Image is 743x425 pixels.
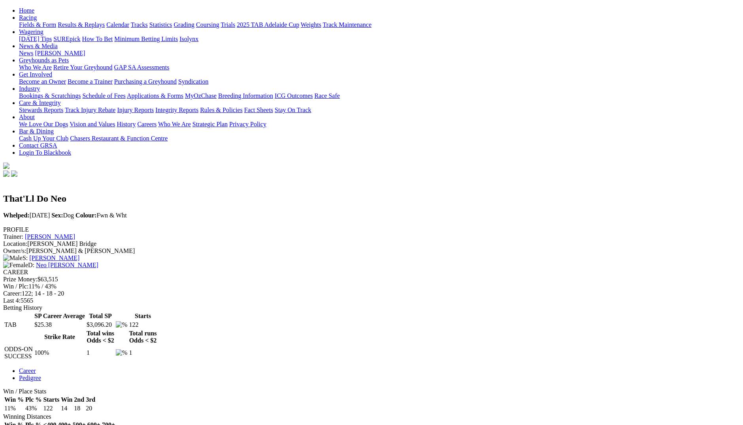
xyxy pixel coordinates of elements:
a: MyOzChase [185,92,217,99]
span: Prize Money: [3,276,38,283]
td: 1 [128,345,157,360]
td: $25.38 [34,321,85,329]
a: Grading [174,21,194,28]
span: Trainer: [3,233,23,240]
a: Stay On Track [275,107,311,113]
th: Total runs Odds < $2 [128,330,157,344]
a: SUREpick [53,36,80,42]
a: Neo [PERSON_NAME] [36,262,98,268]
a: Careers [137,121,157,127]
div: Winning Distances [3,413,740,420]
th: Plc % [25,396,42,404]
a: Isolynx [179,36,198,42]
a: Home [19,7,34,14]
a: Race Safe [314,92,339,99]
span: S: [3,255,28,261]
a: Career [19,367,36,374]
span: Win / Plc: [3,283,28,290]
a: Who We Are [19,64,52,71]
th: SP Career Average [34,312,85,320]
a: Stewards Reports [19,107,63,113]
a: Who We Are [158,121,191,127]
a: History [117,121,136,127]
a: Pedigree [19,374,41,381]
a: Weights [301,21,321,28]
img: % [116,349,127,356]
td: 20 [85,404,96,412]
th: Win % [4,396,24,404]
span: Owner/s: [3,247,26,254]
div: Win / Place Stats [3,388,740,395]
a: Bar & Dining [19,128,54,135]
a: [PERSON_NAME] [25,233,75,240]
img: logo-grsa-white.png [3,163,9,169]
td: 11% [4,404,24,412]
a: Contact GRSA [19,142,57,149]
img: facebook.svg [3,170,9,177]
a: Cash Up Your Club [19,135,68,142]
a: Greyhounds as Pets [19,57,69,64]
div: Care & Integrity [19,107,740,114]
a: Login To Blackbook [19,149,71,156]
a: About [19,114,35,120]
div: About [19,121,740,128]
a: Schedule of Fees [82,92,125,99]
div: News & Media [19,50,740,57]
div: 11% / 43% [3,283,740,290]
div: Racing [19,21,740,28]
div: Wagering [19,36,740,43]
a: Fact Sheets [244,107,273,113]
td: 18 [74,404,85,412]
th: Total wins Odds < $2 [86,330,115,344]
a: Coursing [196,21,219,28]
td: TAB [4,321,33,329]
a: Calendar [106,21,129,28]
span: Fwn & Wht [75,212,126,219]
div: Bar & Dining [19,135,740,142]
a: Become an Owner [19,78,66,85]
span: Dog [51,212,74,219]
a: Retire Your Greyhound [53,64,113,71]
div: Industry [19,92,740,99]
a: Bookings & Scratchings [19,92,81,99]
a: Syndication [178,78,208,85]
a: Strategic Plan [192,121,228,127]
a: Chasers Restaurant & Function Centre [70,135,168,142]
a: Breeding Information [218,92,273,99]
th: Win [60,396,73,404]
td: 122 [43,404,60,412]
td: 43% [25,404,42,412]
b: Colour: [75,212,96,219]
a: Injury Reports [117,107,154,113]
a: Privacy Policy [229,121,266,127]
a: Track Injury Rebate [65,107,115,113]
td: $3,096.20 [86,321,115,329]
a: News [19,50,33,56]
a: Fields & Form [19,21,56,28]
span: D: [3,262,34,268]
a: GAP SA Assessments [114,64,170,71]
img: twitter.svg [11,170,17,177]
b: Sex: [51,212,63,219]
span: Location: [3,240,27,247]
a: Applications & Forms [127,92,183,99]
b: Whelped: [3,212,30,219]
span: Last 4: [3,297,21,304]
a: Tracks [131,21,148,28]
a: 2025 TAB Adelaide Cup [237,21,299,28]
td: 1 [86,345,115,360]
span: Career: [3,290,22,297]
td: 14 [60,404,73,412]
th: 2nd [74,396,85,404]
th: 3rd [85,396,96,404]
a: [PERSON_NAME] [29,255,79,261]
a: Care & Integrity [19,99,61,106]
div: [PERSON_NAME] Bridge [3,240,740,247]
div: Betting History [3,304,740,311]
a: Minimum Betting Limits [114,36,178,42]
a: Industry [19,85,40,92]
td: ODDS-ON SUCCESS [4,345,33,360]
a: [PERSON_NAME] [35,50,85,56]
a: [DATE] Tips [19,36,52,42]
a: Vision and Values [70,121,115,127]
